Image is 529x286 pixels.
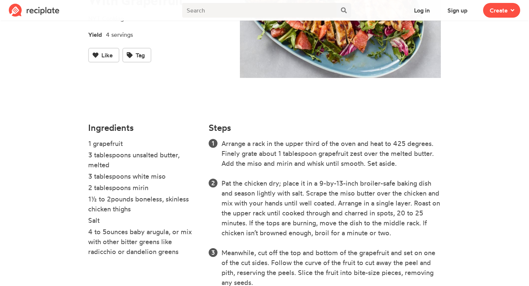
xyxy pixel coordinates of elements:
button: Tag [122,48,151,62]
li: 4 to 5ounces baby arugula, or mix with other bitter greens like radicchio or dandelion greens [88,227,200,258]
span: Yield [88,29,106,39]
img: Reciplate [9,4,60,17]
input: Search [182,3,337,18]
span: Like [101,51,113,60]
li: 2 tablespoons mirin [88,183,200,194]
li: 3 tablespoons unsalted butter, melted [88,150,200,171]
li: Pat the chicken dry; place it in a 9-by-13-inch broiler-safe baking dish and season lightly with ... [222,178,441,238]
span: Tag [136,51,145,60]
button: Log in [407,3,436,18]
span: 4 servings [106,31,133,38]
li: 1 grapefruit [88,139,200,150]
button: Create [483,3,520,18]
li: Arrange a rack in the upper third of the oven and heat to 425 degrees. Finely grate about 1 table... [222,139,441,168]
h4: Steps [209,123,231,133]
button: Like [88,48,119,62]
h4: Ingredients [88,123,200,133]
li: 1½ to 2pounds boneless, skinless chicken thighs [88,194,200,215]
li: Salt [88,215,200,227]
span: Create [490,6,508,15]
button: Sign up [441,3,474,18]
li: 3 tablespoons white miso [88,171,200,183]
